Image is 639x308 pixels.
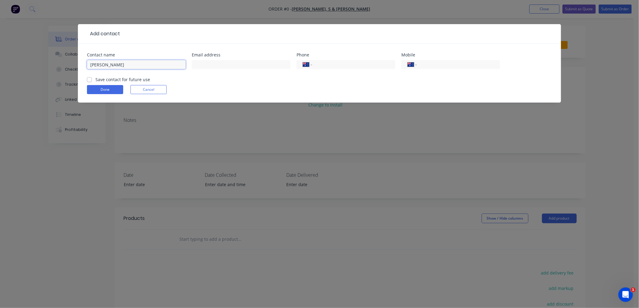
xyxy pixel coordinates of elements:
div: Add contact [87,30,120,37]
button: Done [87,85,123,94]
label: Save contact for future use [95,76,150,83]
iframe: Intercom live chat [618,287,633,302]
div: Email address [192,53,291,57]
span: 1 [631,287,636,292]
button: Cancel [130,85,167,94]
div: Phone [297,53,395,57]
div: Mobile [401,53,500,57]
div: Contact name [87,53,186,57]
